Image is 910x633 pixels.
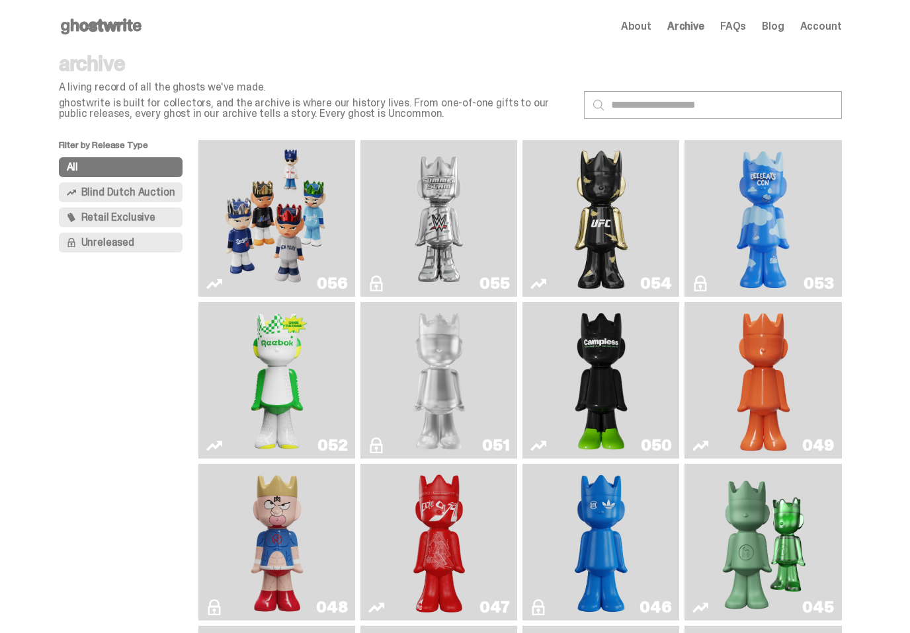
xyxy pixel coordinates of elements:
[692,145,833,291] a: ghooooost
[802,437,833,453] div: 049
[219,145,336,291] img: Game Face (2025)
[667,21,704,32] a: Archive
[479,276,509,291] div: 055
[59,157,183,177] button: All
[368,469,509,615] a: Skip
[640,599,671,615] div: 046
[317,437,347,453] div: 052
[317,276,347,291] div: 056
[206,469,347,615] a: Kinnikuman
[762,21,784,32] a: Blog
[59,233,183,252] button: Unreleased
[804,276,833,291] div: 053
[641,437,671,453] div: 050
[206,307,347,453] a: Court Victory
[800,21,842,32] a: Account
[802,599,833,615] div: 045
[569,307,632,453] img: Campless
[59,140,199,157] p: Filter by Release Type
[81,212,155,223] span: Retail Exclusive
[381,145,498,291] img: I Was There SummerSlam
[640,276,671,291] div: 054
[316,599,347,615] div: 048
[479,599,509,615] div: 047
[407,307,470,453] img: LLLoyalty
[81,187,175,198] span: Blind Dutch Auction
[482,437,509,453] div: 051
[713,469,813,615] img: Present
[368,307,509,453] a: LLLoyalty
[67,162,79,172] span: All
[569,145,632,291] img: Ruby
[59,207,183,227] button: Retail Exclusive
[368,145,509,291] a: I Was There SummerSlam
[245,469,308,615] img: Kinnikuman
[692,307,833,453] a: Schrödinger's ghost: Orange Vibe
[720,21,746,32] a: FAQs
[59,98,574,119] p: ghostwrite is built for collectors, and the archive is where our history lives. From one-of-one g...
[59,53,574,74] p: archive
[407,469,470,615] img: Skip
[692,469,833,615] a: Present
[530,307,671,453] a: Campless
[569,469,632,615] img: ComplexCon HK
[245,307,308,453] img: Court Victory
[621,21,651,32] a: About
[59,82,574,93] p: A living record of all the ghosts we've made.
[731,145,794,291] img: ghooooost
[530,145,671,291] a: Ruby
[206,145,347,291] a: Game Face (2025)
[81,237,134,248] span: Unreleased
[59,182,183,202] button: Blind Dutch Auction
[530,469,671,615] a: ComplexCon HK
[731,307,794,453] img: Schrödinger's ghost: Orange Vibe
